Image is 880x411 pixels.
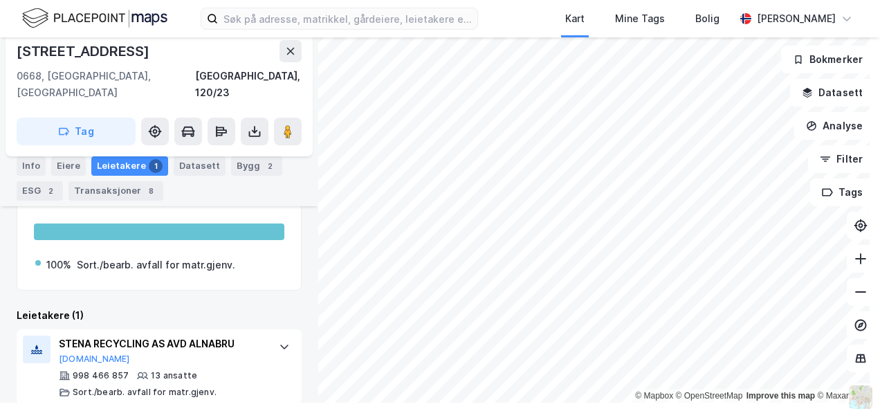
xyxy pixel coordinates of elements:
[195,68,302,101] div: [GEOGRAPHIC_DATA], 120/23
[73,370,129,381] div: 998 466 857
[17,156,46,176] div: Info
[808,145,874,173] button: Filter
[68,181,163,201] div: Transaksjoner
[757,10,836,27] div: [PERSON_NAME]
[22,6,167,30] img: logo.f888ab2527a4732fd821a326f86c7f29.svg
[218,8,477,29] input: Søk på adresse, matrikkel, gårdeiere, leietakere eller personer
[17,181,63,201] div: ESG
[231,156,282,176] div: Bygg
[91,156,168,176] div: Leietakere
[144,184,158,198] div: 8
[174,156,226,176] div: Datasett
[811,345,880,411] div: Kontrollprogram for chat
[73,387,217,398] div: Sort./bearb. avfall for matr.gjenv.
[615,10,665,27] div: Mine Tags
[44,184,57,198] div: 2
[676,391,743,401] a: OpenStreetMap
[77,257,235,273] div: Sort./bearb. avfall for matr.gjenv.
[635,391,673,401] a: Mapbox
[810,179,874,206] button: Tags
[151,370,197,381] div: 13 ansatte
[17,40,152,62] div: [STREET_ADDRESS]
[149,159,163,173] div: 1
[790,79,874,107] button: Datasett
[59,336,265,352] div: STENA RECYCLING AS AVD ALNABRU
[46,257,71,273] div: 100%
[17,68,195,101] div: 0668, [GEOGRAPHIC_DATA], [GEOGRAPHIC_DATA]
[17,118,136,145] button: Tag
[51,156,86,176] div: Eiere
[17,307,302,324] div: Leietakere (1)
[811,345,880,411] iframe: Chat Widget
[565,10,585,27] div: Kart
[695,10,719,27] div: Bolig
[781,46,874,73] button: Bokmerker
[746,391,815,401] a: Improve this map
[59,354,130,365] button: [DOMAIN_NAME]
[794,112,874,140] button: Analyse
[263,159,277,173] div: 2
